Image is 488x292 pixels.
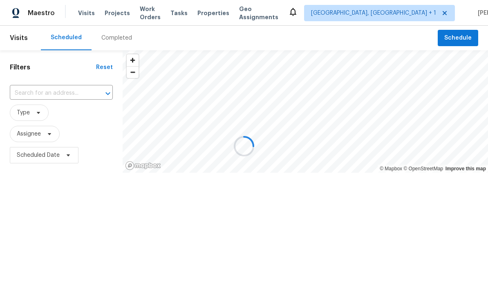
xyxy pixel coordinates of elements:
[127,67,139,78] span: Zoom out
[125,161,161,170] a: Mapbox homepage
[403,166,443,172] a: OpenStreetMap
[445,166,486,172] a: Improve this map
[127,66,139,78] button: Zoom out
[380,166,402,172] a: Mapbox
[127,54,139,66] button: Zoom in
